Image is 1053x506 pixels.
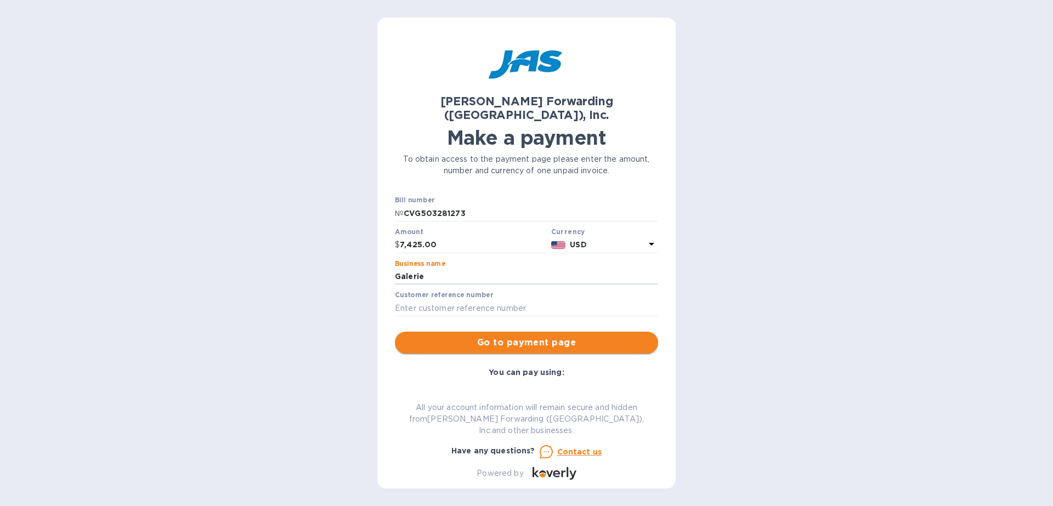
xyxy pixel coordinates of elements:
label: Customer reference number [395,292,493,299]
p: All your account information will remain secure and hidden from [PERSON_NAME] Forwarding ([GEOGRA... [395,402,658,436]
u: Contact us [557,447,602,456]
input: 0.00 [400,237,547,253]
input: Enter customer reference number [395,300,658,316]
b: USD [570,240,586,249]
p: № [395,208,404,219]
b: Have any questions? [451,446,535,455]
h1: Make a payment [395,126,658,149]
b: [PERSON_NAME] Forwarding ([GEOGRAPHIC_DATA]), Inc. [440,94,613,122]
button: Go to payment page [395,332,658,354]
input: Enter bill number [404,205,658,221]
img: USD [551,241,566,249]
input: Enter business name [395,269,658,285]
p: $ [395,239,400,251]
label: Business name [395,260,445,267]
span: Go to payment page [404,336,649,349]
b: You can pay using: [489,368,564,377]
b: Currency [551,228,585,236]
label: Bill number [395,197,434,204]
p: Powered by [477,468,523,479]
label: Amount [395,229,423,235]
p: To obtain access to the payment page please enter the amount, number and currency of one unpaid i... [395,153,658,177]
